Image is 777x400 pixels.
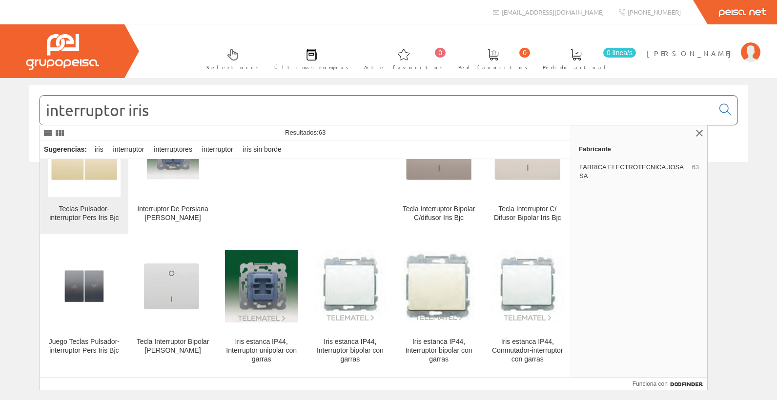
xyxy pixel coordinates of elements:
div: Teclas Pulsador-interruptor Pers Iris Bjc [48,205,121,222]
img: Iris estanca IP44, Interruptor bipolar con garras [314,250,387,322]
div: Juego Teclas Pulsador-interruptor Pers Iris Bjc [48,338,121,355]
span: [PHONE_NUMBER] [628,8,681,16]
span: Últimas compras [274,62,349,72]
div: Iris estanca IP44, Interruptor bipolar con garras [403,338,475,364]
a: Teclas Pulsador-interruptor Pers Iris Bjc Teclas Pulsador-interruptor Pers Iris Bjc [40,101,128,234]
img: Juego Teclas Pulsador-interruptor Pers Iris Bjc [48,250,121,322]
a: Últimas compras [265,40,354,76]
span: Resultados: [285,129,326,136]
div: iris sin borde [239,141,286,159]
a: Iris estanca IP44, Interruptor bipolar con garras Iris estanca IP44, Interruptor bipolar con garras [306,234,394,375]
a: Interruptor De Persiana Iris Bjc Interruptor De Persiana [PERSON_NAME] [129,101,217,234]
div: interruptor [109,141,148,159]
div: Interruptor De Persiana [PERSON_NAME] [137,205,209,222]
span: 0 [435,48,446,58]
div: Tecla Interruptor Bipolar [PERSON_NAME] [137,338,209,355]
div: Iris estanca IP44, Conmutador-interruptor con garras [491,338,564,364]
div: Sugerencias: [40,143,89,157]
a: Funciona con [633,378,707,390]
a: Selectores [197,40,264,76]
div: Tecla Interruptor Bipolar C/difusor Iris Bjc [403,205,475,222]
div: © Grupo Peisa [29,174,748,182]
a: Tecla Interruptor Bipolar Blanco Iris Bjc Tecla Interruptor Bipolar [PERSON_NAME] [129,234,217,375]
span: Ped. favoritos [458,62,528,72]
a: Tecla Interruptor Bipolar C/difusor Iris Bjc Tecla Interruptor Bipolar C/difusor Iris Bjc [395,101,483,234]
span: Arte. favoritos [364,62,443,72]
span: FABRICA ELECTROTECNICA JOSA SA [579,163,688,180]
input: Buscar... [40,96,714,125]
a: [PERSON_NAME] [647,40,760,50]
span: 63 [319,129,326,136]
a: Iris estanca IP44, Interruptor unipolar con garras Iris estanca IP44, Interruptor unipolar con ga... [217,234,306,375]
span: 63 [692,163,699,180]
a: Fabricante [571,141,707,157]
span: Funciona con [633,380,668,388]
img: Iris estanca IP44, Interruptor unipolar con garras [225,250,298,322]
div: iris [91,141,107,159]
a: Iris estanca IP44, Interruptor bipolar con garras Iris estanca IP44, Interruptor bipolar con garras [395,234,483,375]
img: Iris estanca IP44, Conmutador-interruptor con garras [491,250,564,322]
div: interruptores [150,141,196,159]
span: Selectores [206,62,259,72]
span: 0 [519,48,530,58]
span: [EMAIL_ADDRESS][DOMAIN_NAME] [502,8,604,16]
a: Iris estanca IP44, Conmutador-interruptor con garras Iris estanca IP44, Conmutador-interruptor co... [483,234,572,375]
div: Tecla Interruptor C/ Difusor Bipolar Iris Bjc [491,205,564,222]
div: Iris estanca IP44, Interruptor bipolar con garras [314,338,387,364]
img: Iris estanca IP44, Interruptor bipolar con garras [403,251,475,321]
span: Pedido actual [543,62,609,72]
img: Grupo Peisa [26,34,99,70]
span: [PERSON_NAME] [647,48,736,58]
a: Juego Teclas Pulsador-interruptor Pers Iris Bjc Juego Teclas Pulsador-interruptor Pers Iris Bjc [40,234,128,375]
div: interruptor [198,141,237,159]
a: Tecla Interruptor C/ Difusor Bipolar Iris Bjc Tecla Interruptor C/ Difusor Bipolar Iris Bjc [483,101,572,234]
span: 0 línea/s [603,48,636,58]
div: Iris estanca IP44, Interruptor unipolar con garras [225,338,298,364]
img: Tecla Interruptor Bipolar Blanco Iris Bjc [137,250,209,322]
